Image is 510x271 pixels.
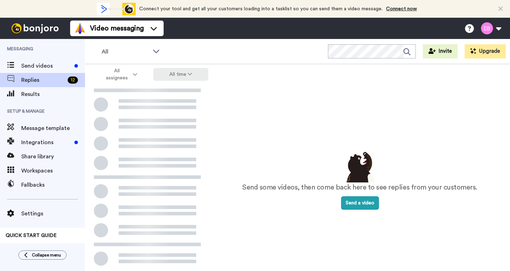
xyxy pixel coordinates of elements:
span: All [102,47,149,56]
span: Integrations [21,138,72,147]
div: animation [97,3,136,15]
span: QUICK START GUIDE [6,233,57,238]
span: Share library [21,152,85,161]
button: Invite [423,44,458,58]
button: Upgrade [465,44,506,58]
span: Settings [21,209,85,218]
span: Fallbacks [21,181,85,189]
img: results-emptystates.png [342,150,378,182]
p: Send some videos, then come back here to see replies from your customers. [242,182,477,193]
button: All assignees [86,64,153,84]
a: Connect now [386,6,417,11]
span: Video messaging [90,23,144,33]
a: Send a video [341,201,379,205]
button: Send a video [341,196,379,210]
span: Message template [21,124,85,132]
div: 12 [68,77,78,84]
span: Connect your tool and get all your customers loading into a tasklist so you can send them a video... [139,6,382,11]
button: All time [153,68,209,81]
span: Results [21,90,85,98]
span: Workspaces [21,166,85,175]
span: 40% [6,242,15,248]
img: vm-color.svg [74,23,86,34]
button: Collapse menu [18,250,67,260]
span: All assignees [103,67,131,81]
span: Replies [21,76,65,84]
span: Collapse menu [32,252,61,258]
img: bj-logo-header-white.svg [8,23,62,33]
span: Send videos [21,62,72,70]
